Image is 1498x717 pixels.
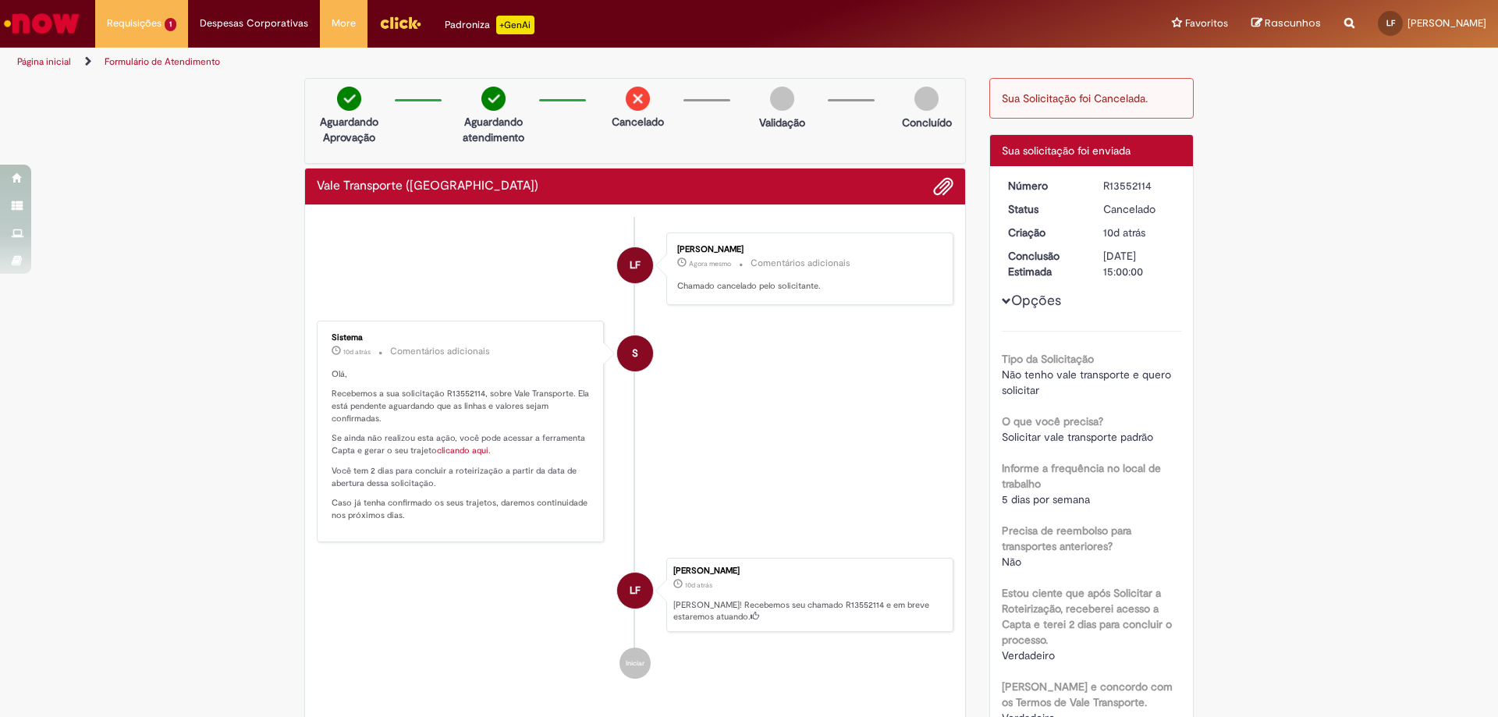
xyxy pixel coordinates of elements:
dt: Número [996,178,1092,193]
div: Leonardo Almeida Bueno Franco [617,573,653,609]
span: Não tenho vale transporte e quero solicitar [1002,367,1174,397]
small: Comentários adicionais [751,257,850,270]
span: 10d atrás [1103,225,1145,240]
div: Leonardo Almeida Bueno Franco [617,247,653,283]
p: Chamado cancelado pelo solicitante. [677,280,937,293]
div: Cancelado [1103,201,1176,217]
button: Adicionar anexos [933,176,953,197]
span: Rascunhos [1265,16,1321,30]
b: Precisa de reembolso para transportes anteriores? [1002,524,1131,553]
img: ServiceNow [2,8,82,39]
p: Concluído [902,115,952,130]
ul: Histórico de tíquete [317,217,953,694]
img: check-circle-green.png [337,87,361,111]
div: Padroniza [445,16,534,34]
b: Estou ciente que após Solicitar a Roteirização, receberei acesso a Capta e terei 2 dias para conc... [1002,586,1172,647]
b: Tipo da Solicitação [1002,352,1094,366]
span: Favoritos [1185,16,1228,31]
span: 1 [165,18,176,31]
span: [PERSON_NAME] [1407,16,1486,30]
img: remove.png [626,87,650,111]
span: 5 dias por semana [1002,492,1090,506]
p: Aguardando Aprovação [311,114,387,145]
span: Requisições [107,16,162,31]
p: Se ainda não realizou esta ação, você pode acessar a ferramenta Capta e gerar o seu trajeto [332,432,591,456]
time: 19/09/2025 18:43:27 [685,580,712,590]
span: Despesas Corporativas [200,16,308,31]
span: Verdadeiro [1002,648,1055,662]
img: img-circle-grey.png [770,87,794,111]
p: Validação [759,115,805,130]
a: clicando aqui. [437,445,491,456]
span: Agora mesmo [689,259,731,268]
dt: Criação [996,225,1092,240]
b: Informe a frequência no local de trabalho [1002,461,1161,491]
span: LF [630,572,641,609]
img: check-circle-green.png [481,87,506,111]
div: [DATE] 15:00:00 [1103,248,1176,279]
h2: Vale Transporte (VT) Histórico de tíquete [317,179,538,193]
span: LF [1386,18,1395,28]
p: Olá, [332,368,591,381]
a: Rascunhos [1251,16,1321,31]
img: click_logo_yellow_360x200.png [379,11,421,34]
b: O que você precisa? [1002,414,1103,428]
div: Sistema [332,333,591,343]
b: [PERSON_NAME] e concordo com os Termos de Vale Transporte. [1002,680,1173,709]
div: System [617,335,653,371]
a: Formulário de Atendimento [105,55,220,68]
span: Não [1002,555,1021,569]
time: 19/09/2025 18:43:27 [1103,225,1145,240]
dt: Status [996,201,1092,217]
li: Leonardo Almeida Bueno Franco [317,558,953,633]
span: 10d atrás [343,347,371,357]
div: Sua Solicitação foi Cancelada. [989,78,1194,119]
div: R13552114 [1103,178,1176,193]
img: img-circle-grey.png [914,87,939,111]
p: Você tem 2 dias para concluir a roteirização a partir da data de abertura dessa solicitação. [332,465,591,489]
span: 10d atrás [685,580,712,590]
span: Solicitar vale transporte padrão [1002,430,1153,444]
span: S [632,335,638,372]
div: [PERSON_NAME] [673,566,945,576]
ul: Trilhas de página [12,48,987,76]
p: [PERSON_NAME]! Recebemos seu chamado R13552114 e em breve estaremos atuando. [673,599,945,623]
dt: Conclusão Estimada [996,248,1092,279]
span: Sua solicitação foi enviada [1002,144,1131,158]
a: Página inicial [17,55,71,68]
p: Recebemos a sua solicitação R13552114, sobre Vale Transporte. Ela está pendente aguardando que as... [332,388,591,424]
div: 19/09/2025 18:43:27 [1103,225,1176,240]
p: +GenAi [496,16,534,34]
p: Aguardando atendimento [456,114,531,145]
time: 19/09/2025 18:43:30 [343,347,371,357]
small: Comentários adicionais [390,345,490,358]
p: Caso já tenha confirmado os seus trajetos, daremos continuidade nos próximos dias. [332,497,591,521]
time: 29/09/2025 15:15:35 [689,259,731,268]
span: LF [630,247,641,284]
div: [PERSON_NAME] [677,245,937,254]
p: Cancelado [612,114,664,130]
span: More [332,16,356,31]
